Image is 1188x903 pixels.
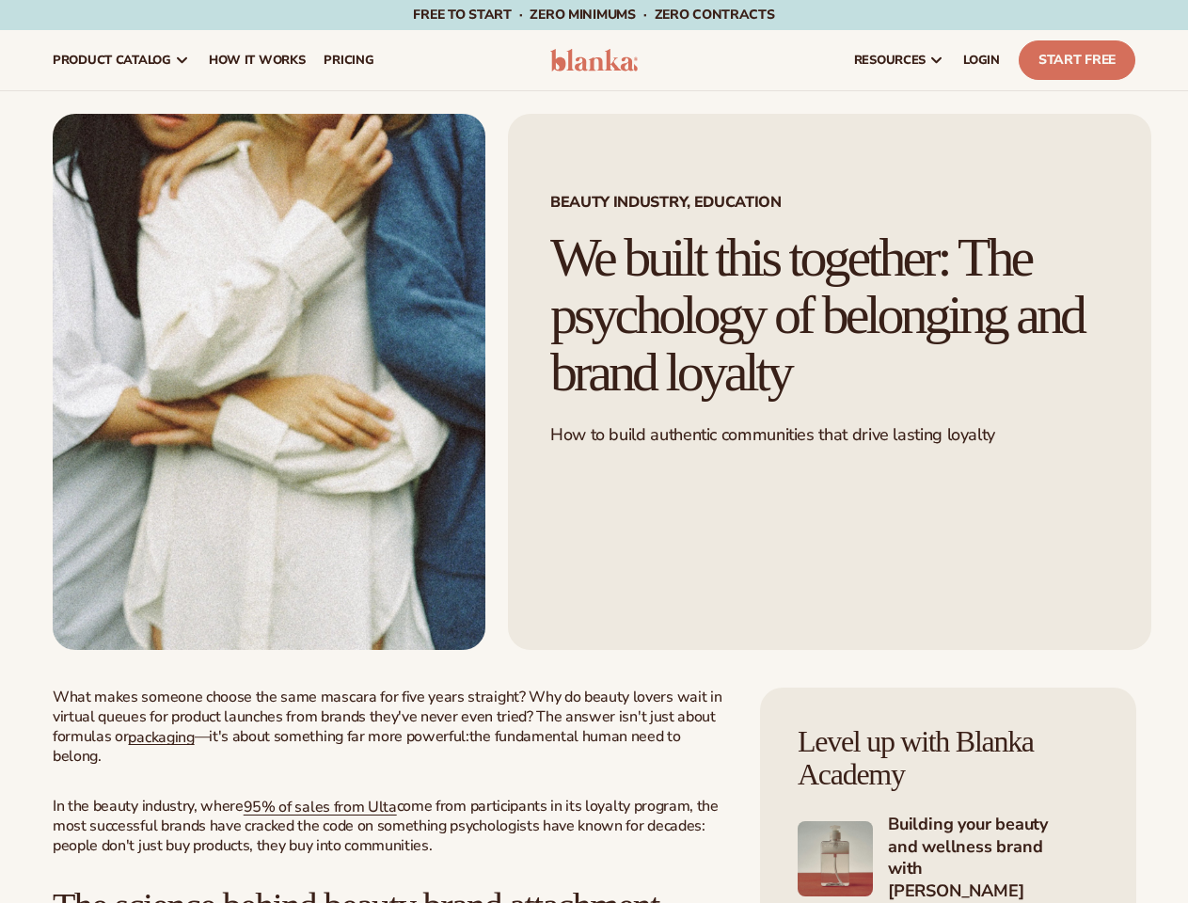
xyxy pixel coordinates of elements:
a: 95% of sales from Ulta [244,797,397,817]
a: packaging [128,726,194,747]
span: pricing [324,53,373,68]
a: Start Free [1019,40,1135,80]
span: the fundamental human need to belong. [53,726,681,768]
img: logo [550,49,639,71]
a: LOGIN [954,30,1009,90]
h1: We built this together: The psychology of belonging and brand loyalty [550,230,1109,402]
a: pricing [314,30,383,90]
a: resources [845,30,954,90]
span: In the beauty industry, where [53,796,244,816]
img: Close-up of three people standing close together, with their arms wrapped around each other in a ... [53,114,485,650]
a: product catalog [43,30,199,90]
span: product catalog [53,53,171,68]
span: —it's about something far more powerful: [195,726,469,747]
span: Beauty industry, Education [550,195,1109,210]
span: How to build authentic communities that drive lasting loyalty [550,423,995,446]
span: How It Works [209,53,306,68]
span: What makes someone choose the same mascara for five years straight? Why do beauty lovers wait in ... [53,687,721,747]
span: resources [854,53,926,68]
span: Free to start · ZERO minimums · ZERO contracts [413,6,774,24]
h4: Level up with Blanka Academy [798,725,1099,791]
span: LOGIN [963,53,1000,68]
a: How It Works [199,30,315,90]
span: come from participants in its loyalty program, the most successful brands have cracked the code o... [53,796,719,856]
